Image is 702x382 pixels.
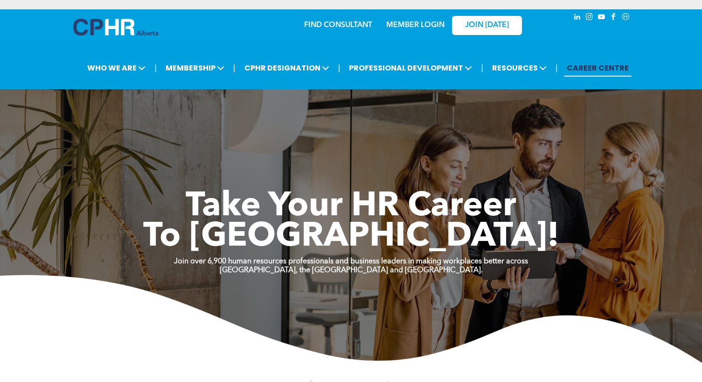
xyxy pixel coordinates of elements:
[386,21,445,29] a: MEMBER LOGIN
[597,12,607,24] a: youtube
[572,12,583,24] a: linkedin
[346,59,475,77] span: PROFESSIONAL DEVELOPMENT
[609,12,619,24] a: facebook
[186,190,516,224] span: Take Your HR Career
[220,267,483,274] strong: [GEOGRAPHIC_DATA], the [GEOGRAPHIC_DATA] and [GEOGRAPHIC_DATA].
[489,59,549,77] span: RESOURCES
[143,220,559,254] span: To [GEOGRAPHIC_DATA]!
[584,12,595,24] a: instagram
[465,21,509,30] span: JOIN [DATE]
[481,58,483,78] li: |
[73,19,158,35] img: A blue and white logo for cp alberta
[163,59,227,77] span: MEMBERSHIP
[84,59,148,77] span: WHO WE ARE
[338,58,341,78] li: |
[564,59,632,77] a: CAREER CENTRE
[242,59,332,77] span: CPHR DESIGNATION
[452,16,522,35] a: JOIN [DATE]
[304,21,372,29] a: FIND CONSULTANT
[174,258,528,265] strong: Join over 6,900 human resources professionals and business leaders in making workplaces better ac...
[154,58,157,78] li: |
[556,58,558,78] li: |
[621,12,631,24] a: Social network
[233,58,236,78] li: |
